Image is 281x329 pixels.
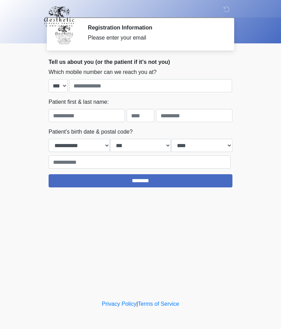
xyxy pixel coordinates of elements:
[49,59,232,65] h2: Tell us about you (or the patient if it's not you)
[54,24,75,45] img: Agent Avatar
[49,68,156,76] label: Which mobile number can we reach you at?
[42,5,77,27] img: Aesthetic Surgery Centre, PLLC Logo
[88,34,222,42] div: Please enter your email
[49,128,133,136] label: Patient's birth date & postal code?
[138,301,179,307] a: Terms of Service
[102,301,137,307] a: Privacy Policy
[136,301,138,307] a: |
[49,98,109,106] label: Patient first & last name:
